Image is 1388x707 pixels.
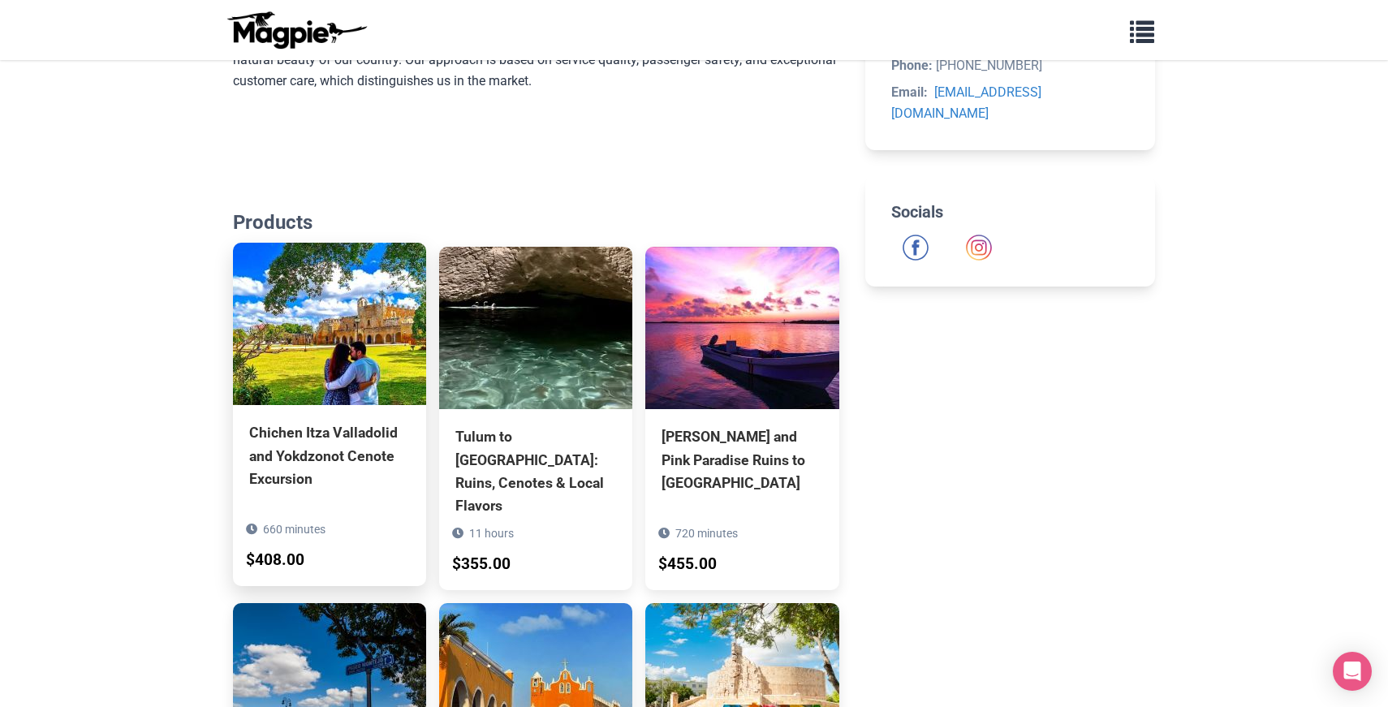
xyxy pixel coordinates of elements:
[903,235,929,261] img: Facebook icon
[966,235,992,261] img: Instagram icon
[891,84,1041,121] a: [EMAIL_ADDRESS][DOMAIN_NAME]
[891,55,1129,76] li: [PHONE_NUMBER]
[469,527,514,540] span: 11 hours
[233,211,839,235] h2: Products
[1333,652,1372,691] div: Open Intercom Messenger
[233,243,426,405] img: Chichen Itza Valladolid and Yokdzonot Cenote Excursion
[645,247,838,567] a: [PERSON_NAME] and Pink Paradise Ruins to [GEOGRAPHIC_DATA] 720 minutes $455.00
[891,58,933,73] strong: Phone:
[891,202,1129,222] h2: Socials
[455,425,616,517] div: Tulum to [GEOGRAPHIC_DATA]: Ruins, Cenotes & Local Flavors
[658,552,717,577] div: $455.00
[439,247,632,590] a: Tulum to [GEOGRAPHIC_DATA]: Ruins, Cenotes & Local Flavors 11 hours $355.00
[903,235,929,261] a: Facebook
[662,425,822,494] div: [PERSON_NAME] and Pink Paradise Ruins to [GEOGRAPHIC_DATA]
[966,235,992,261] a: Instagram
[249,421,410,489] div: Chichen Itza Valladolid and Yokdzonot Cenote Excursion
[233,243,426,563] a: Chichen Itza Valladolid and Yokdzonot Cenote Excursion 660 minutes $408.00
[263,523,325,536] span: 660 minutes
[223,11,369,50] img: logo-ab69f6fb50320c5b225c76a69d11143b.png
[675,527,738,540] span: 720 minutes
[246,548,304,573] div: $408.00
[645,247,838,409] img: Ek Balam and Pink Paradise Ruins to Rainbow Lakes
[452,552,511,577] div: $355.00
[891,84,928,100] strong: Email:
[439,247,632,409] img: Tulum to Mérida: Ruins, Cenotes & Local Flavors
